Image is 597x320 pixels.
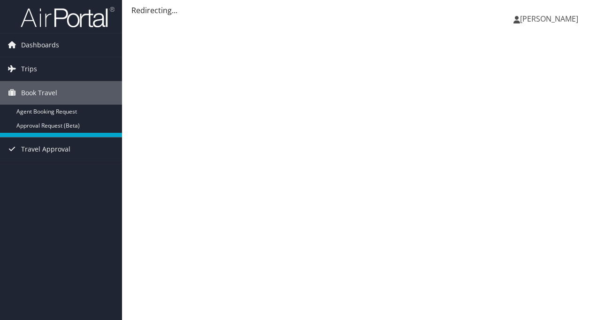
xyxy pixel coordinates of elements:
[520,14,578,24] span: [PERSON_NAME]
[131,5,588,16] div: Redirecting...
[21,57,37,81] span: Trips
[21,6,115,28] img: airportal-logo.png
[21,81,57,105] span: Book Travel
[21,137,70,161] span: Travel Approval
[513,5,588,33] a: [PERSON_NAME]
[21,33,59,57] span: Dashboards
